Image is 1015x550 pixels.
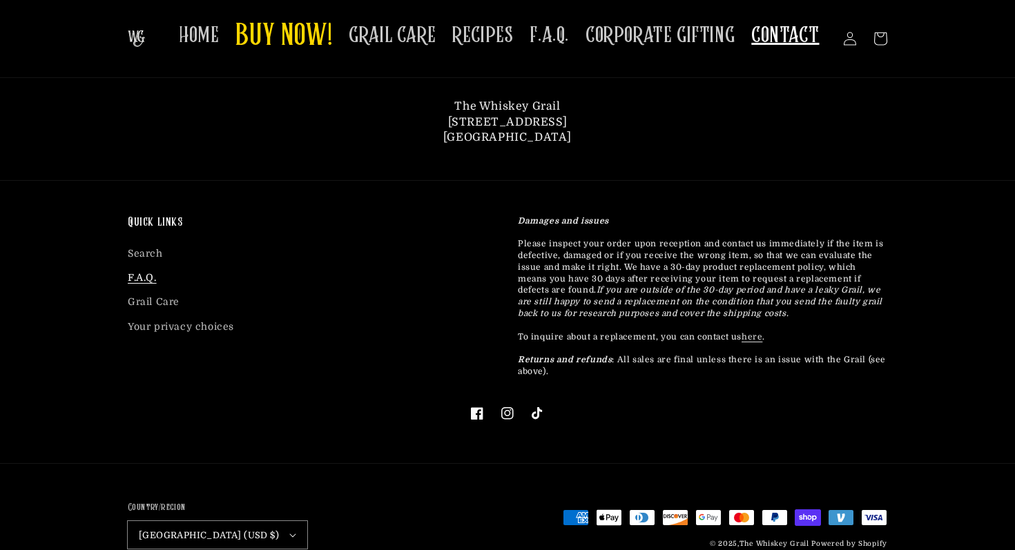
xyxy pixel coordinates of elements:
h2: Country/region [128,501,307,515]
a: Search [128,245,163,266]
span: F.A.Q. [530,22,569,49]
strong: Returns and refunds [518,355,612,364]
a: The Whiskey Grail [739,540,809,547]
strong: Damages and issues [518,216,609,226]
a: RECIPES [444,14,521,57]
a: Grail Care [128,290,180,314]
span: RECIPES [452,22,513,49]
a: CORPORATE GIFTING [577,14,743,57]
a: Your privacy choices [128,315,234,339]
a: GRAIL CARE [340,14,444,57]
button: [GEOGRAPHIC_DATA] (USD $) [128,521,307,549]
a: F.A.Q. [521,14,577,57]
a: HOME [171,14,227,57]
img: The Whiskey Grail [128,30,145,47]
a: BUY NOW! [227,10,340,64]
span: CONTACT [751,22,819,49]
span: HOME [179,22,219,49]
a: F.A.Q. [128,266,157,290]
p: The Whiskey Grail [STREET_ADDRESS] [GEOGRAPHIC_DATA] [238,99,777,145]
h2: Quick links [128,215,497,231]
p: Please inspect your order upon reception and contact us immediately if the item is defective, dam... [518,215,887,377]
a: CONTACT [743,14,827,57]
span: GRAIL CARE [349,22,436,49]
small: © 2025, [710,540,809,547]
em: If you are outside of the 30-day period and have a leaky Grail, we are still happy to send a repl... [518,285,882,318]
a: Powered by Shopify [811,540,887,547]
a: here [742,332,762,342]
span: CORPORATE GIFTING [586,22,735,49]
span: BUY NOW! [235,18,332,56]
